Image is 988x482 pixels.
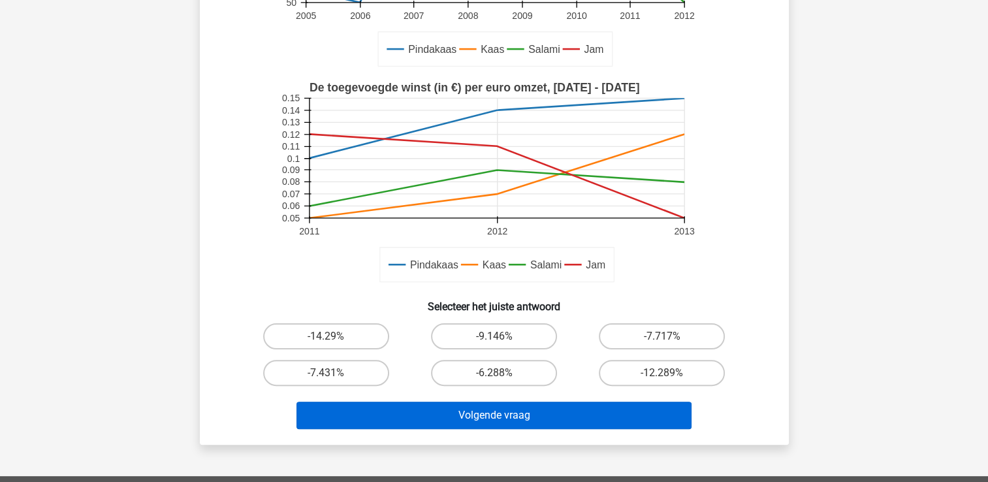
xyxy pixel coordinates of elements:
text: 0.15 [281,93,300,103]
text: 2005 [295,10,315,21]
text: 0.08 [281,177,300,187]
text: 2013 [674,226,694,236]
text: Pindakaas [408,44,456,55]
text: 2012 [486,226,507,236]
text: Jam [584,44,603,55]
label: -7.431% [263,360,389,386]
label: -9.146% [431,323,557,349]
text: 0.12 [281,129,300,140]
text: 0.14 [281,105,300,116]
text: 0.06 [281,201,300,211]
text: 2010 [566,10,586,21]
text: 0.11 [281,141,300,152]
text: 2006 [350,10,370,21]
text: 0.1 [287,153,300,164]
text: 2011 [299,226,319,236]
h6: Selecteer het juiste antwoord [221,290,768,313]
text: Jam [586,259,605,270]
text: 2012 [674,10,694,21]
text: Kaas [482,259,505,270]
text: De toegevoegde winst (in €) per euro omzet, [DATE] - [DATE] [309,81,639,94]
label: -12.289% [599,360,725,386]
label: -14.29% [263,323,389,349]
text: 0.13 [281,117,300,127]
text: 0.05 [281,213,300,223]
text: 2009 [512,10,532,21]
text: 2008 [458,10,478,21]
text: 2007 [403,10,423,21]
text: 2011 [620,10,640,21]
text: Kaas [481,44,504,55]
text: 0.09 [281,165,300,175]
text: Pindakaas [409,259,458,270]
button: Volgende vraag [296,402,692,429]
text: Salami [530,259,561,270]
label: -7.717% [599,323,725,349]
text: Salami [528,44,560,55]
text: 0.07 [281,189,300,199]
label: -6.288% [431,360,557,386]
